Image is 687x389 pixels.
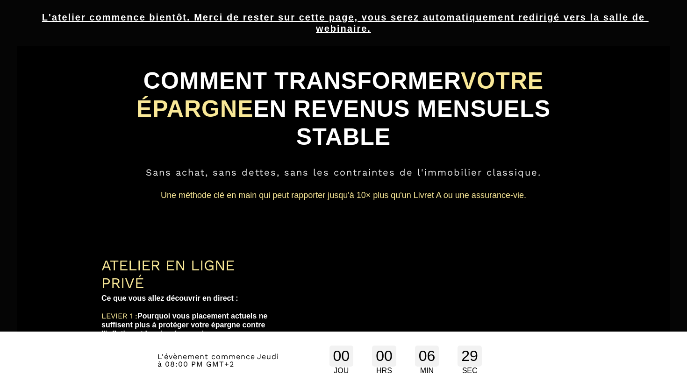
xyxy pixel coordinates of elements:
b: Pourquoi vous placement actuels ne suffisent plus à protéger votre épargne contre l'inflation et ... [101,312,270,338]
div: ATELIER EN LIGNE PRIVÉ [101,256,272,292]
div: SEC [458,367,482,375]
div: MIN [415,367,439,375]
u: L'atelier commence bientôt. Merci de rester sur cette page, vous serez automatiquement redirigé v... [42,12,649,34]
div: 00 [329,346,354,367]
h1: COMMENT TRANSFORMER EN REVENUS MENSUELS STABLE [101,62,586,156]
div: 00 [372,346,396,367]
span: Une méthode clé en main qui peut rapporter jusqu'à 10× plus qu'un Livret A ou une assurance-vie. [161,191,526,200]
span: L'évènement commence [157,352,255,361]
div: 06 [415,346,439,367]
span: Jeudi à 08:00 PM GMT+2 [157,352,279,368]
span: Sans achat, sans dettes, sans les contraintes de l'immobilier classique. [146,167,541,178]
b: Ce que vous allez découvrir en direct : [101,294,238,302]
div: 29 [458,346,482,367]
div: HRS [372,367,396,375]
div: JOU [329,367,354,375]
